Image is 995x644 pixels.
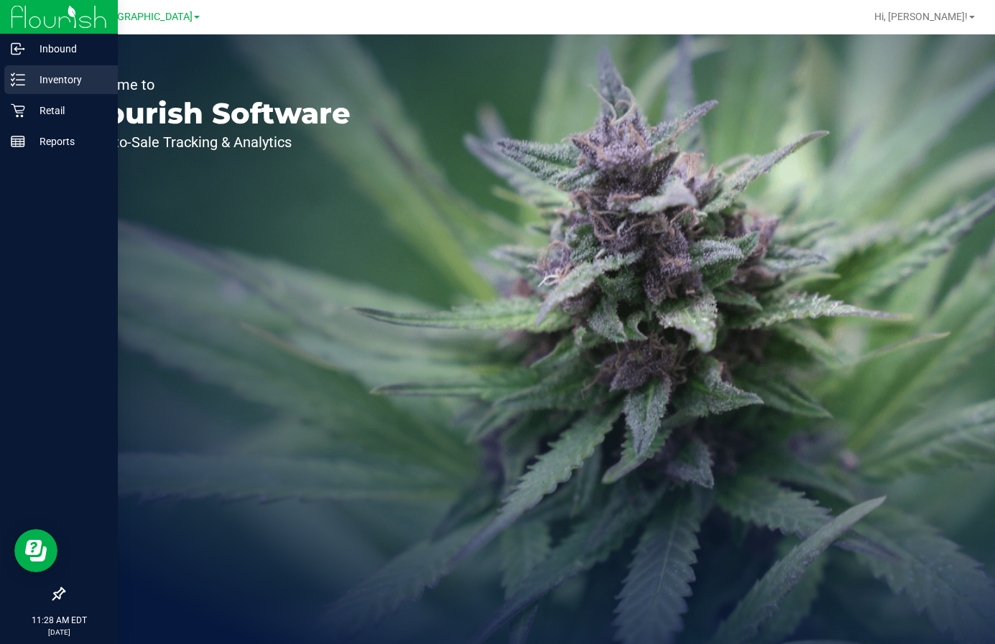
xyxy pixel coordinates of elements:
[78,78,351,92] p: Welcome to
[11,103,25,118] inline-svg: Retail
[78,99,351,128] p: Flourish Software
[25,133,111,150] p: Reports
[14,529,57,572] iframe: Resource center
[6,614,111,627] p: 11:28 AM EDT
[11,73,25,87] inline-svg: Inventory
[78,135,351,149] p: Seed-to-Sale Tracking & Analytics
[25,40,111,57] p: Inbound
[874,11,968,22] span: Hi, [PERSON_NAME]!
[25,71,111,88] p: Inventory
[6,627,111,638] p: [DATE]
[11,42,25,56] inline-svg: Inbound
[94,11,193,23] span: [GEOGRAPHIC_DATA]
[25,102,111,119] p: Retail
[11,134,25,149] inline-svg: Reports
